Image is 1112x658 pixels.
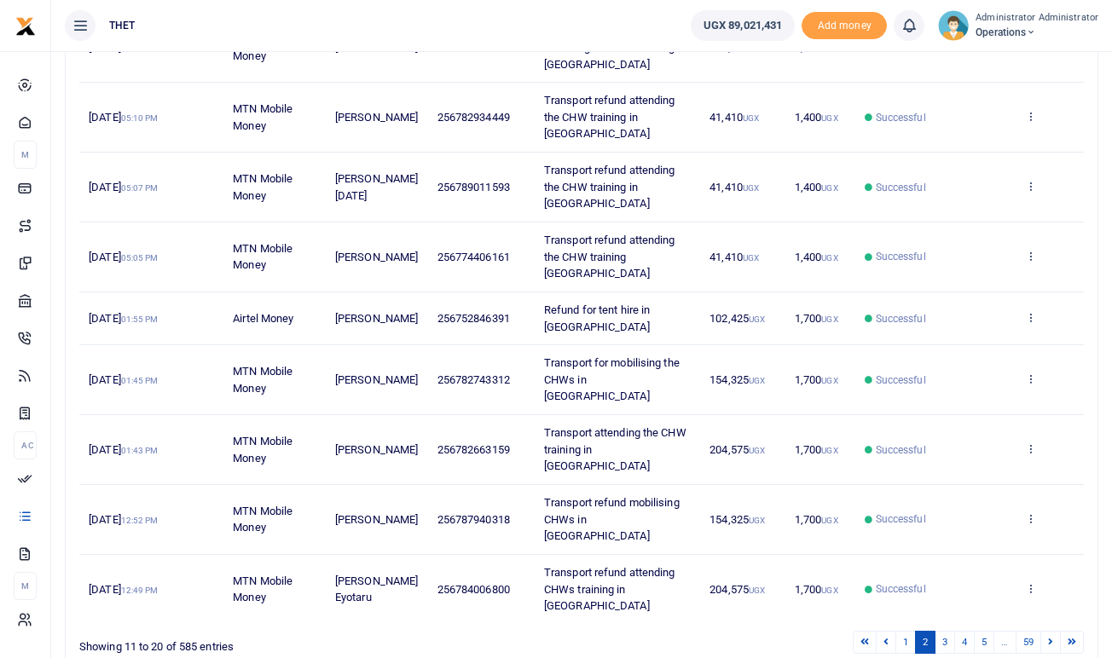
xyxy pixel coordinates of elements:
a: 2 [915,631,935,654]
span: THET [102,18,142,33]
small: UGX [821,315,837,324]
span: [PERSON_NAME] [335,373,418,386]
span: Operations [976,25,1098,40]
small: 05:05 PM [121,253,159,263]
span: Successful [876,442,926,458]
span: 256774406161 [437,251,510,263]
a: 5 [974,631,994,654]
small: 05:10 PM [121,113,159,123]
span: MTN Mobile Money [233,242,292,272]
span: Successful [876,511,926,527]
span: [DATE] [89,513,158,526]
span: 256782663159 [437,443,510,456]
small: Administrator Administrator [976,11,1098,26]
small: 12:52 PM [121,516,159,525]
a: logo-small logo-large logo-large [15,19,36,32]
small: UGX [749,376,765,385]
small: 01:43 PM [121,446,159,455]
span: Successful [876,110,926,125]
span: Successful [876,372,926,388]
li: Toup your wallet [802,12,887,40]
span: 154,325 [709,373,765,386]
span: MTN Mobile Money [233,435,292,465]
img: profile-user [938,10,969,41]
span: 1,700 [795,312,838,325]
small: UGX [821,516,837,525]
small: UGX [749,586,765,595]
span: 1,700 [795,443,838,456]
span: Transport refund for 4 days attending the CHW training In [GEOGRAPHIC_DATA] [544,25,687,71]
span: [DATE] [89,181,158,193]
small: UGX [821,183,837,193]
span: 41,410 [709,251,759,263]
span: UGX 89,021,431 [704,17,782,34]
span: 154,325 [709,513,765,526]
li: Ac [14,431,37,459]
span: [PERSON_NAME] [DATE] [335,172,418,202]
small: UGX [821,376,837,385]
img: logo-small [15,16,36,37]
small: UGX [749,516,765,525]
span: 41,410 [709,181,759,193]
span: 256782743312 [437,373,510,386]
span: 256784006800 [437,583,510,596]
span: Transport refund attending the CHW training in [GEOGRAPHIC_DATA] [544,164,675,210]
span: MTN Mobile Money [233,505,292,534]
li: M [14,572,37,600]
span: [DATE] [89,373,158,386]
span: Transport refund mobilising CHWs in [GEOGRAPHIC_DATA] [544,496,680,542]
a: profile-user Administrator Administrator Operations [938,10,1098,41]
div: Showing 11 to 20 of 585 entries [79,629,491,655]
span: [PERSON_NAME] Eyotaru [335,574,418,604]
span: 1,700 [795,583,838,596]
span: 1,400 [795,111,838,124]
span: 1,700 [795,513,838,526]
span: 1,700 [795,373,838,386]
span: [PERSON_NAME] [335,251,418,263]
span: 102,425 [709,312,765,325]
small: UGX [749,446,765,455]
span: [DATE] [89,111,158,124]
span: [DATE] [89,443,158,456]
span: Successful [876,180,926,195]
span: 41,410 [709,111,759,124]
span: Transport for mobilising the CHWs in [GEOGRAPHIC_DATA] [544,356,680,402]
small: UGX [743,113,759,123]
span: MTN Mobile Money [233,365,292,395]
small: UGX [743,253,759,263]
small: UGX [821,253,837,263]
small: UGX [821,446,837,455]
a: 59 [1016,631,1041,654]
span: Refund for tent hire in [GEOGRAPHIC_DATA] [544,303,650,333]
small: UGX [821,586,837,595]
span: MTN Mobile Money [233,574,292,604]
span: Transport attending the CHW training in [GEOGRAPHIC_DATA] [544,426,686,472]
a: Add money [802,18,887,31]
small: 01:55 PM [121,315,159,324]
span: 256787940318 [437,513,510,526]
a: 4 [954,631,975,654]
span: MTN Mobile Money [233,102,292,132]
span: [DATE] [89,312,158,325]
span: Transport refund attending the CHW training in [GEOGRAPHIC_DATA] [544,94,675,140]
span: [DATE] [89,583,158,596]
span: [PERSON_NAME] [335,443,418,456]
small: UGX [821,113,837,123]
small: UGX [749,315,765,324]
span: Airtel Money [233,312,293,325]
small: 05:07 PM [121,183,159,193]
a: UGX 89,021,431 [691,10,795,41]
small: UGX [743,183,759,193]
span: MTN Mobile Money [233,32,292,62]
span: 256789011593 [437,181,510,193]
span: Successful [876,581,926,597]
span: [PERSON_NAME] [335,111,418,124]
span: 256782934449 [437,111,510,124]
li: M [14,141,37,169]
span: Successful [876,249,926,264]
span: 1,400 [795,181,838,193]
span: Successful [876,311,926,326]
span: 1,400 [795,251,838,263]
span: Transport refund attending the CHW training [GEOGRAPHIC_DATA] [544,234,675,280]
span: [PERSON_NAME] [335,312,418,325]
